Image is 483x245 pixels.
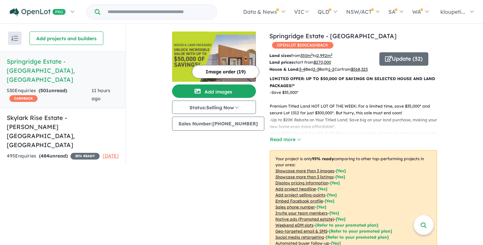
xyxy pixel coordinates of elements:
[7,87,92,103] div: 530 Enquir ies
[7,152,100,160] div: 495 Enquir ies
[275,210,328,216] u: Invite your team members
[313,53,332,58] span: to
[30,32,103,45] button: Add projects and builders
[275,180,328,185] u: Display pricing information
[327,192,337,197] span: [ Yes ]
[275,204,315,209] u: Sales phone number
[102,5,215,19] input: Try estate name, suburb, builder or developer
[270,89,442,117] p: - Save $35,000* Premium Titled Land HOT LOT OF THE WEEK: For a limited time, save $35,000* and se...
[269,32,396,40] a: Springridge Estate - [GEOGRAPHIC_DATA]
[275,235,324,240] u: Social media retargeting
[275,198,323,203] u: Embed Facebook profile
[269,59,374,66] p: start from
[39,153,68,159] strong: ( unread)
[331,53,332,56] sup: 2
[270,117,442,151] p: - Up to $20K Rebate on Your Titled Land: Save big on your land purchase, making your new home eve...
[312,156,334,161] b: 95 % ready
[272,42,333,49] span: OPENLOT $ 200 CASHBACK
[10,8,66,16] img: Openlot PRO Logo White
[311,53,313,56] sup: 2
[270,136,301,143] button: Read more
[336,168,346,173] span: [ Yes ]
[103,153,119,159] span: [DATE]
[9,95,38,102] span: CASHBACK
[40,87,49,94] span: 501
[299,67,305,72] u: 3-4
[275,168,334,173] u: Showcase more than 3 images
[275,192,325,197] u: Add project selling-points
[329,210,339,216] span: [ Yes ]
[269,60,293,65] b: Land prices
[275,229,327,234] u: Geo-targeted email & SMS
[379,52,428,66] button: Update (32)
[330,180,340,185] span: [ Yes ]
[315,223,378,228] span: [Refer to your promoted plan]
[275,223,314,228] u: Weekend eDM slots
[269,53,291,58] b: Land sizes
[317,204,326,209] span: [ Yes ]
[329,229,392,234] span: [Refer to your promoted plan]
[11,36,18,41] img: sort.svg
[328,67,334,72] u: 1-2
[335,174,345,179] span: [ Yes ]
[275,174,334,179] u: Showcase more than 3 listings
[313,67,319,72] u: 2-3
[172,84,256,98] button: Add images
[7,57,119,84] h5: Springridge Estate - [GEOGRAPHIC_DATA] , [GEOGRAPHIC_DATA]
[314,60,331,65] u: $ 270,000
[317,53,332,58] u: 2,992 m
[41,153,49,159] span: 484
[172,32,256,82] img: Springridge Estate - Wallan
[192,65,259,78] button: Image order (19)
[269,66,374,73] p: Bed Bath Car from
[351,67,368,72] u: $ 568,325
[172,101,256,114] button: Status:Selling Now
[269,67,299,72] b: House & Land:
[301,53,313,58] u: 350 m
[172,117,264,131] button: Sales Number:[PHONE_NUMBER]
[39,87,67,94] strong: ( unread)
[318,186,327,191] span: [ Yes ]
[326,235,389,240] span: [Refer to your promoted plan]
[325,198,334,203] span: [ Yes ]
[7,113,119,149] h5: Skylark Rise Estate - [PERSON_NAME][GEOGRAPHIC_DATA] , [GEOGRAPHIC_DATA]
[275,186,316,191] u: Add project headline
[70,153,100,160] span: 25 % READY
[270,75,437,89] p: LIMITED OFFER: UP TO $50,000 OF SAVINGS ON SELECTED HOUSE AND LAND PACKAGES!*
[275,217,334,222] u: Native ads (Promoted estate)
[440,8,465,15] span: kloupeti...
[92,87,110,102] span: 11 hours ago
[269,52,374,59] p: from
[336,217,345,222] span: [Yes]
